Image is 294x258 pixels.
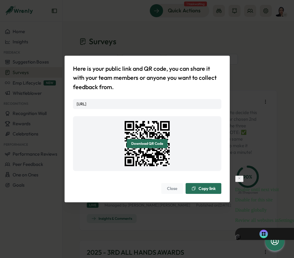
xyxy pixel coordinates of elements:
span: Close [167,183,177,194]
span: Download QR Code [131,139,163,148]
a: [URL] [77,101,86,106]
button: Download QR Code [127,139,168,148]
span: Copy link [199,186,216,191]
p: Here is your public link and QR code, you can share it with your team members or anyone you want ... [73,64,221,92]
button: Close [161,183,183,194]
button: Copy link [186,183,221,194]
